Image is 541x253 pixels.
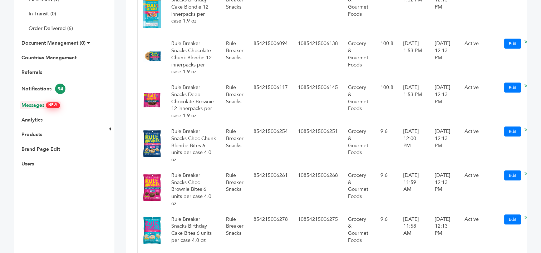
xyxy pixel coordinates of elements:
[375,79,398,123] td: 100.8
[459,211,499,252] td: Active
[459,123,499,167] td: Active
[430,167,459,211] td: [DATE] 12:13 PM
[343,123,375,167] td: Grocery & Gourmet Foods
[398,167,430,211] td: [DATE] 11:59 AM
[504,39,521,49] a: Edit
[166,211,221,252] td: Rule Breaker Snacks Birthday Cake Bites 6 units per case 4.0 oz
[398,35,430,79] td: [DATE] 1:53 PM
[21,40,85,46] a: Document Management (0)
[375,211,398,252] td: 9.6
[166,167,221,211] td: Rule Breaker Snacks Choc Brownie Bites 6 units per case 4.0 oz
[430,123,459,167] td: [DATE] 12:13 PM
[504,170,521,180] a: Edit
[21,69,42,76] a: Referrals
[143,91,161,109] img: No Image
[21,102,59,109] a: MessagesNEW
[249,35,293,79] td: 854215006094
[293,123,343,167] td: 10854215006251
[343,35,375,79] td: Grocery & Gourmet Foods
[504,83,521,93] a: Edit
[166,35,221,79] td: Rule Breaker Snacks Chocolate Chunk Blondie 12 innerpacks per case 1.9 oz
[249,79,293,123] td: 854215006117
[293,211,343,252] td: 10854215006275
[29,10,56,17] a: In-Transit (0)
[21,160,34,167] a: Users
[343,167,375,211] td: Grocery & Gourmet Foods
[459,79,499,123] td: Active
[166,123,221,167] td: Rule Breaker Snacks Choc Chunk Blondie Bites 6 units per case 4.0 oz
[293,167,343,211] td: 10854215006268
[504,214,521,224] a: Edit
[459,167,499,211] td: Active
[504,126,521,137] a: Edit
[166,79,221,123] td: Rule Breaker Snacks Deep Chocolate Brownie 12 innerpacks per case 1.9 oz
[143,50,161,63] img: No Image
[343,211,375,252] td: Grocery & Gourmet Foods
[46,103,59,108] span: NEW
[221,35,249,79] td: Rule Breaker Snacks
[430,35,459,79] td: [DATE] 12:13 PM
[55,84,65,94] span: 94
[21,146,60,153] a: Brand Page Edit
[398,123,430,167] td: [DATE] 12:00 PM
[398,79,430,123] td: [DATE] 1:53 PM
[143,216,161,244] img: No Image
[249,123,293,167] td: 854215006254
[375,123,398,167] td: 9.6
[249,211,293,252] td: 854215006278
[221,211,249,252] td: Rule Breaker Snacks
[459,35,499,79] td: Active
[343,79,375,123] td: Grocery & Gourmet Foods
[375,35,398,79] td: 100.8
[21,85,65,92] a: Notifications94
[398,211,430,252] td: [DATE] 11:58 AM
[21,116,43,123] a: Analytics
[21,131,42,138] a: Products
[293,79,343,123] td: 10854215006145
[430,79,459,123] td: [DATE] 12:13 PM
[221,123,249,167] td: Rule Breaker Snacks
[430,211,459,252] td: [DATE] 12:13 PM
[375,167,398,211] td: 9.6
[293,35,343,79] td: 10854215006138
[143,130,161,158] img: No Image
[249,167,293,211] td: 854215006261
[21,54,77,61] a: Countries Management
[29,25,73,32] a: Order Delivered (6)
[221,167,249,211] td: Rule Breaker Snacks
[143,174,161,202] img: No Image
[221,79,249,123] td: Rule Breaker Snacks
